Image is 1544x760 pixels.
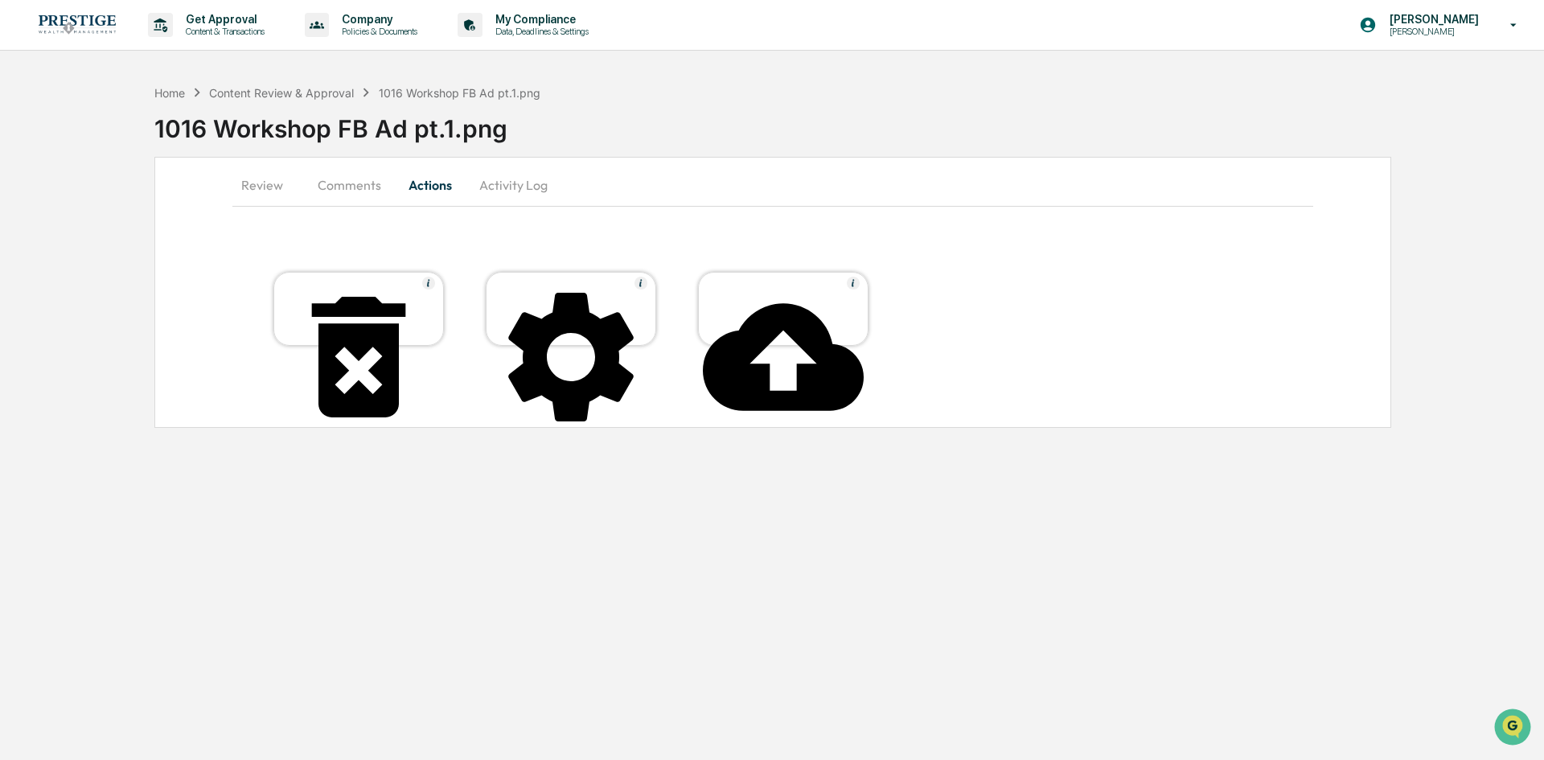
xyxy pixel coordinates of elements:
[305,166,394,204] button: Comments
[1493,707,1536,750] iframe: Open customer support
[482,13,597,26] p: My Compliance
[55,123,264,139] div: Start new chat
[209,86,354,100] div: Content Review & Approval
[110,196,206,225] a: 🗄️Attestations
[422,277,435,290] img: Help
[160,273,195,285] span: Pylon
[154,101,1544,143] div: 1016 Workshop FB Ad pt.1.png
[10,227,108,256] a: 🔎Data Lookup
[32,203,104,219] span: Preclearance
[32,233,101,249] span: Data Lookup
[232,166,305,204] button: Review
[466,166,561,204] button: Activity Log
[55,139,203,152] div: We're available if you need us!
[39,15,116,34] img: logo
[117,204,129,217] div: 🗄️
[394,166,466,204] button: Actions
[379,86,540,100] div: 1016 Workshop FB Ad pt.1.png
[329,26,425,37] p: Policies & Documents
[273,128,293,147] button: Start new chat
[113,272,195,285] a: Powered byPylon
[16,235,29,248] div: 🔎
[133,203,199,219] span: Attestations
[634,277,647,290] img: Help
[10,196,110,225] a: 🖐️Preclearance
[173,26,273,37] p: Content & Transactions
[1377,26,1487,37] p: [PERSON_NAME]
[16,204,29,217] div: 🖐️
[173,13,273,26] p: Get Approval
[232,166,1313,204] div: secondary tabs example
[329,13,425,26] p: Company
[847,277,860,290] img: Help
[1377,13,1487,26] p: [PERSON_NAME]
[482,26,597,37] p: Data, Deadlines & Settings
[16,34,293,60] p: How can we help?
[16,123,45,152] img: 1746055101610-c473b297-6a78-478c-a979-82029cc54cd1
[154,86,185,100] div: Home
